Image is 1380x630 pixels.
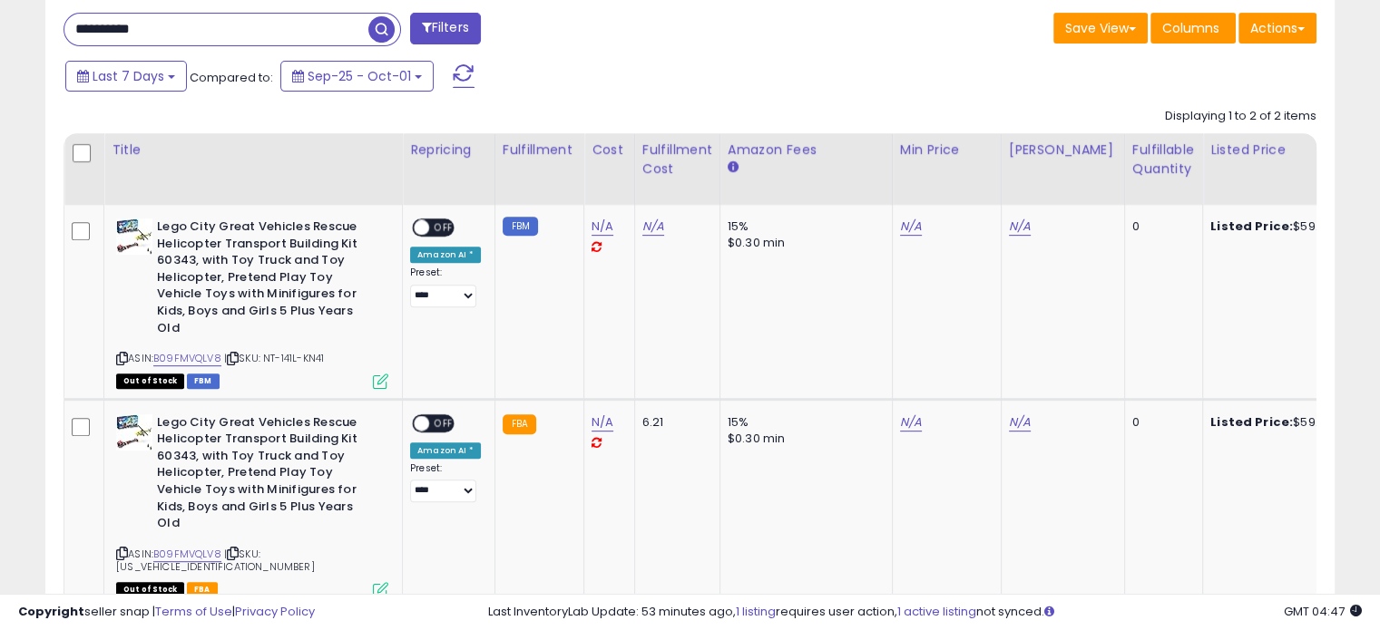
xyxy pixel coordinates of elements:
small: FBM [503,217,538,236]
img: 51QzvRtntEL._SL40_.jpg [116,414,152,451]
span: All listings that are currently out of stock and unavailable for purchase on Amazon [116,582,184,597]
b: Lego City Great Vehicles Rescue Helicopter Transport Building Kit 60343, with Toy Truck and Toy H... [157,414,377,537]
div: Displaying 1 to 2 of 2 items [1165,108,1316,125]
button: Columns [1150,13,1236,44]
div: Listed Price [1210,141,1367,160]
span: | SKU: NT-141L-KN41 [224,351,324,365]
small: Amazon Fees. [728,160,739,176]
div: Fulfillment [503,141,576,160]
div: Fulfillable Quantity [1132,141,1195,179]
span: Columns [1162,19,1219,37]
div: $0.30 min [728,431,878,447]
div: [PERSON_NAME] [1009,141,1117,160]
a: N/A [642,218,664,236]
a: N/A [1009,218,1031,236]
div: Amazon AI * [410,442,481,459]
div: 6.21 [642,414,706,431]
div: Amazon AI * [410,247,481,263]
span: OFF [429,220,458,236]
div: 15% [728,218,878,235]
a: N/A [900,218,922,236]
div: Repricing [410,141,487,160]
span: 2025-10-9 04:47 GMT [1284,603,1362,620]
a: B09FMVQLV8 [153,547,221,562]
a: N/A [1009,413,1031,431]
a: Privacy Policy [235,603,315,620]
b: Lego City Great Vehicles Rescue Helicopter Transport Building Kit 60343, with Toy Truck and Toy H... [157,218,377,341]
a: 1 listing [736,603,776,620]
div: Fulfillment Cost [642,141,712,179]
a: N/A [592,413,613,431]
div: 0 [1132,218,1189,235]
div: Amazon Fees [728,141,885,160]
a: N/A [900,413,922,431]
button: Sep-25 - Oct-01 [280,61,434,92]
b: Listed Price: [1210,218,1293,235]
div: Min Price [900,141,993,160]
span: FBM [187,373,220,389]
button: Actions [1238,13,1316,44]
div: ASIN: [116,218,388,387]
span: Sep-25 - Oct-01 [308,67,411,85]
a: B09FMVQLV8 [153,351,221,366]
span: FBA [187,582,218,597]
div: Cost [592,141,627,160]
img: 51QzvRtntEL._SL40_.jpg [116,218,152,255]
a: Terms of Use [155,603,232,620]
span: Last 7 Days [93,67,164,85]
div: $0.30 min [728,235,878,251]
div: seller snap | | [18,604,315,621]
a: N/A [592,218,613,236]
div: Last InventoryLab Update: 53 minutes ago, requires user action, not synced. [488,604,1362,621]
div: 0 [1132,414,1189,431]
small: FBA [503,414,536,434]
b: Listed Price: [1210,413,1293,431]
div: Preset: [410,267,481,307]
span: | SKU: [US_VEHICLE_IDENTIFICATION_NUMBER] [116,547,315,574]
button: Last 7 Days [65,61,187,92]
span: Compared to: [190,69,273,86]
div: Title [112,141,395,160]
span: OFF [429,415,458,431]
button: Save View [1053,13,1148,44]
a: 1 active listing [897,603,976,620]
div: $59.98 [1210,414,1361,431]
div: $59.99 [1210,218,1361,235]
strong: Copyright [18,603,84,620]
div: 15% [728,414,878,431]
span: All listings that are currently out of stock and unavailable for purchase on Amazon [116,373,184,389]
button: Filters [410,13,481,44]
div: Preset: [410,462,481,503]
